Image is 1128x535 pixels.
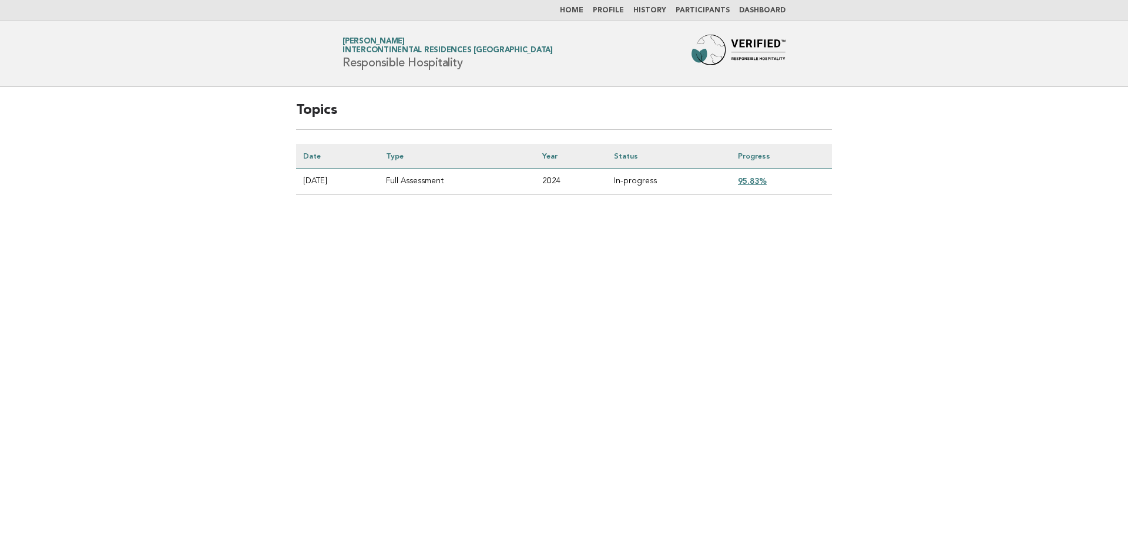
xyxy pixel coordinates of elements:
[560,7,583,14] a: Home
[343,47,553,55] span: InterContinental Residences [GEOGRAPHIC_DATA]
[633,7,666,14] a: History
[607,169,731,195] td: In-progress
[739,7,785,14] a: Dashboard
[343,38,553,54] a: [PERSON_NAME]InterContinental Residences [GEOGRAPHIC_DATA]
[296,169,379,195] td: [DATE]
[593,7,624,14] a: Profile
[379,169,535,195] td: Full Assessment
[535,144,607,169] th: Year
[607,144,731,169] th: Status
[691,35,785,72] img: Forbes Travel Guide
[343,38,553,69] h1: Responsible Hospitality
[296,144,379,169] th: Date
[731,144,832,169] th: Progress
[296,101,832,130] h2: Topics
[738,176,767,186] a: 95.83%
[379,144,535,169] th: Type
[676,7,730,14] a: Participants
[535,169,607,195] td: 2024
